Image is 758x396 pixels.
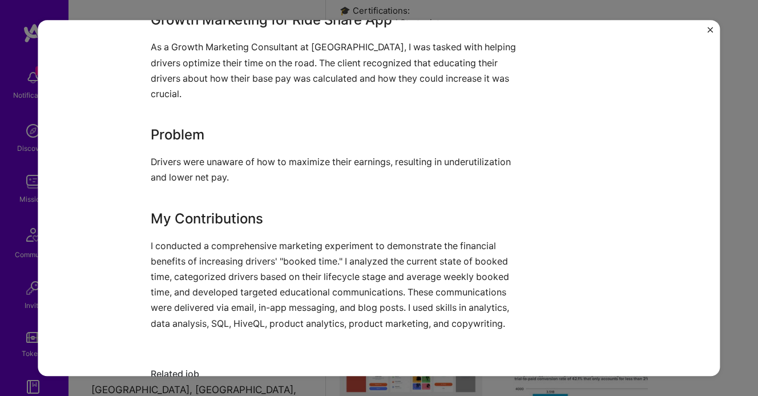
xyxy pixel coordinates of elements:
[708,27,713,39] button: Close
[151,39,522,102] p: As a Growth Marketing Consultant at [GEOGRAPHIC_DATA], I was tasked with helping drivers optimize...
[151,10,522,30] h3: Growth Marketing for Ride Share App
[151,368,607,380] div: Related job
[151,154,522,185] p: Drivers were unaware of how to maximize their earnings, resulting in underutilization and lower n...
[151,125,522,145] h3: Problem
[151,238,522,331] p: I conducted a comprehensive marketing experiment to demonstrate the financial benefits of increas...
[151,209,522,229] h3: My Contributions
